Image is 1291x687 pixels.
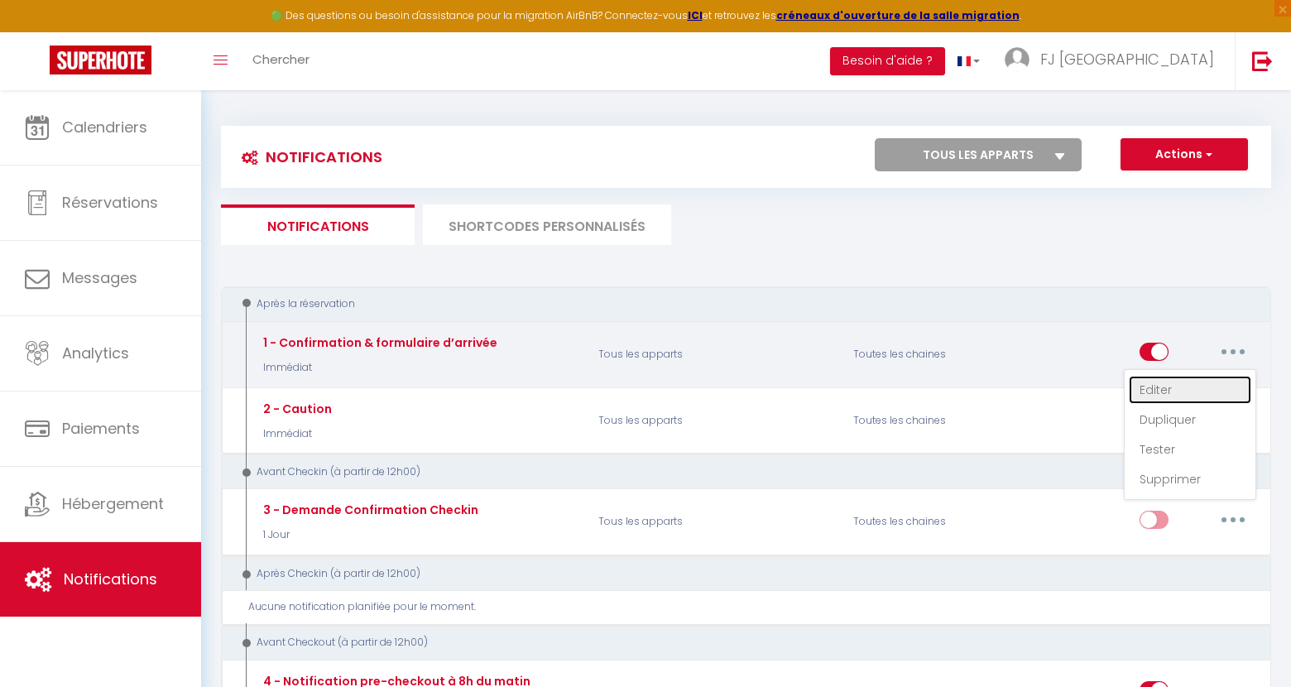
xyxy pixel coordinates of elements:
[233,138,382,175] h3: Notifications
[64,569,157,589] span: Notifications
[50,46,151,74] img: Super Booking
[252,50,310,68] span: Chercher
[1129,435,1251,464] a: Tester
[1005,47,1029,72] img: ...
[259,360,497,376] p: Immédiat
[842,330,1012,378] div: Toutes les chaines
[13,7,63,56] button: Ouvrir le widget de chat LiveChat
[1252,50,1273,71] img: logout
[259,426,332,442] p: Immédiat
[62,117,147,137] span: Calendriers
[62,493,164,514] span: Hébergement
[221,204,415,245] li: Notifications
[62,343,129,363] span: Analytics
[992,32,1235,90] a: ... FJ [GEOGRAPHIC_DATA]
[237,464,1236,480] div: Avant Checkin (à partir de 12h00)
[1129,406,1251,434] a: Dupliquer
[842,396,1012,444] div: Toutes les chaines
[259,400,332,418] div: 2 - Caution
[1129,376,1251,404] a: Editer
[842,498,1012,546] div: Toutes les chaines
[830,47,945,75] button: Besoin d'aide ?
[423,204,671,245] li: SHORTCODES PERSONNALISÉS
[62,418,140,439] span: Paiements
[237,566,1236,582] div: Après Checkin (à partir de 12h00)
[688,8,703,22] a: ICI
[259,527,478,543] p: 1 Jour
[1040,49,1214,70] span: FJ [GEOGRAPHIC_DATA]
[1121,138,1248,171] button: Actions
[776,8,1020,22] a: créneaux d'ouverture de la salle migration
[588,330,842,378] p: Tous les apparts
[1129,465,1251,493] a: Supprimer
[62,267,137,288] span: Messages
[237,296,1236,312] div: Après la réservation
[237,635,1236,651] div: Avant Checkout (à partir de 12h00)
[588,498,842,546] p: Tous les apparts
[259,501,478,519] div: 3 - Demande Confirmation Checkin
[248,599,1256,615] div: Aucune notification planifiée pour le moment.
[588,396,842,444] p: Tous les apparts
[240,32,322,90] a: Chercher
[259,334,497,352] div: 1 - Confirmation & formulaire d’arrivée
[62,192,158,213] span: Réservations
